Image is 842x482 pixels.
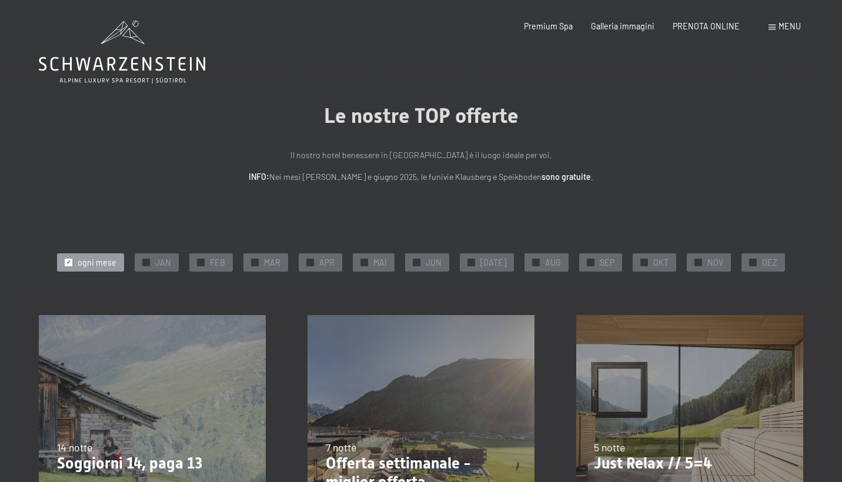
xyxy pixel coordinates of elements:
p: Nei mesi [PERSON_NAME] e giugno 2025, le funivie Klausberg e Speikboden . [162,170,680,184]
span: ✓ [696,259,700,266]
span: 14 notte [57,441,92,454]
span: NOV [707,257,723,269]
span: 7 notte [326,441,356,454]
span: Menu [778,21,801,31]
strong: INFO: [249,172,269,182]
span: ogni mese [78,257,116,269]
a: Premium Spa [524,21,573,31]
span: ✓ [66,259,71,266]
span: FEB [210,257,225,269]
span: DEZ [762,257,777,269]
span: JAN [155,257,171,269]
span: SEP [600,257,614,269]
span: ✓ [588,259,593,266]
span: JUN [426,257,442,269]
span: AUG [545,257,561,269]
p: Just Relax // 5=4 [594,454,785,473]
span: ✓ [308,259,313,266]
strong: sono gratuite [542,172,591,182]
span: ✓ [469,259,474,266]
span: [DATE] [480,257,506,269]
span: ✓ [750,259,755,266]
span: ✓ [253,259,258,266]
span: ✓ [199,259,203,266]
span: Le nostre TOP offerte [324,103,519,128]
span: MAI [373,257,387,269]
a: PRENOTA ONLINE [673,21,740,31]
span: ✓ [362,259,367,266]
span: ✓ [144,259,149,266]
p: Soggiorni 14, paga 13 [57,454,248,473]
span: ✓ [415,259,419,266]
span: MAR [264,257,280,269]
p: Il nostro hotel benessere in [GEOGRAPHIC_DATA] è il luogo ideale per voi. [162,149,680,162]
a: Galleria immagini [591,21,654,31]
span: APR [319,257,335,269]
span: OKT [653,257,669,269]
span: ✓ [534,259,539,266]
span: ✓ [641,259,646,266]
span: 5 notte [594,441,625,454]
